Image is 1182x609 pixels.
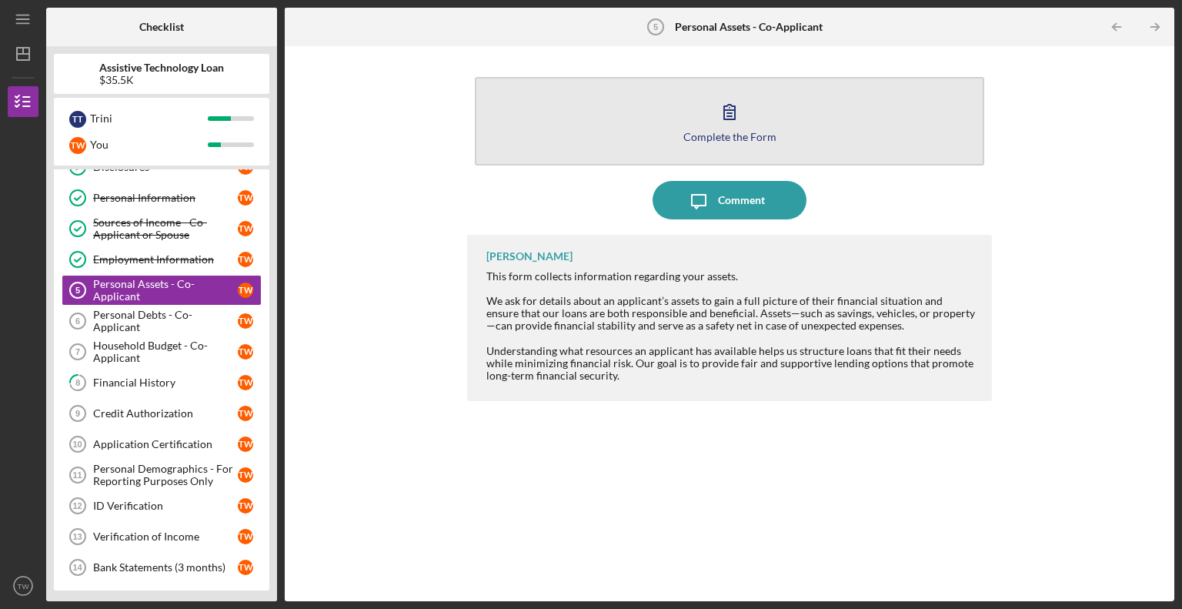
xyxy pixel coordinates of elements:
a: 11Personal Demographics - For Reporting Purposes OnlyTW [62,460,262,490]
div: Complete the Form [683,131,776,142]
div: Understanding what resources an applicant has available helps us structure loans that fit their n... [486,345,977,382]
a: 14Bank Statements (3 months)TW [62,552,262,583]
div: T W [238,252,253,267]
a: 10Application CertificationTW [62,429,262,460]
tspan: 13 [72,532,82,541]
div: Financial History [93,376,238,389]
b: Checklist [139,21,184,33]
div: Application Certification [93,438,238,450]
div: T W [238,283,253,298]
div: T W [238,313,253,329]
a: 8Financial HistoryTW [62,367,262,398]
tspan: 14 [72,563,82,572]
div: Trini [90,105,208,132]
div: T W [238,375,253,390]
a: 7Household Budget - Co-ApplicantTW [62,336,262,367]
div: T W [238,498,253,514]
tspan: 11 [72,470,82,480]
a: 13Verification of IncomeTW [62,521,262,552]
button: TW [8,571,38,601]
div: Sources of Income - Co-Applicant or Spouse [93,216,238,241]
div: This form collects information regarding your assets. [486,270,977,283]
div: T W [238,221,253,236]
a: 6Personal Debts - Co-ApplicantTW [62,306,262,336]
div: Personal Demographics - For Reporting Purposes Only [93,463,238,487]
div: Personal Debts - Co-Applicant [93,309,238,333]
div: [PERSON_NAME] [486,250,573,263]
div: T W [238,560,253,575]
button: Complete the Form [475,77,984,166]
div: T W [69,137,86,154]
div: You [90,132,208,158]
div: T W [238,529,253,544]
div: ID Verification [93,500,238,512]
tspan: 6 [75,316,80,326]
div: $35.5K [99,74,224,86]
div: T W [238,344,253,360]
div: Credit Authorization [93,407,238,420]
div: T W [238,467,253,483]
a: 12ID VerificationTW [62,490,262,521]
a: Employment InformationTW [62,244,262,275]
div: We ask for details about an applicant’s assets to gain a full picture of their financial situatio... [486,295,977,332]
div: Employment Information [93,253,238,266]
div: Bank Statements (3 months) [93,561,238,574]
tspan: 9 [75,409,80,418]
tspan: 8 [75,378,80,388]
a: 5Personal Assets - Co-ApplicantTW [62,275,262,306]
div: Personal Assets - Co-Applicant [93,278,238,303]
div: T T [69,111,86,128]
div: T W [238,437,253,452]
a: Sources of Income - Co-Applicant or SpouseTW [62,213,262,244]
div: Verification of Income [93,530,238,543]
div: Household Budget - Co-Applicant [93,340,238,364]
b: Assistive Technology Loan [99,62,224,74]
tspan: 10 [72,440,82,449]
tspan: 12 [72,501,82,510]
div: T W [238,190,253,206]
text: TW [18,582,30,591]
button: Comment [653,181,806,219]
tspan: 5 [75,286,80,295]
div: T W [238,406,253,421]
a: 9Credit AuthorizationTW [62,398,262,429]
tspan: 7 [75,347,80,356]
b: Personal Assets - Co-Applicant [675,21,823,33]
tspan: 5 [653,22,658,32]
a: Personal InformationTW [62,182,262,213]
div: Comment [718,181,765,219]
div: Personal Information [93,192,238,204]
